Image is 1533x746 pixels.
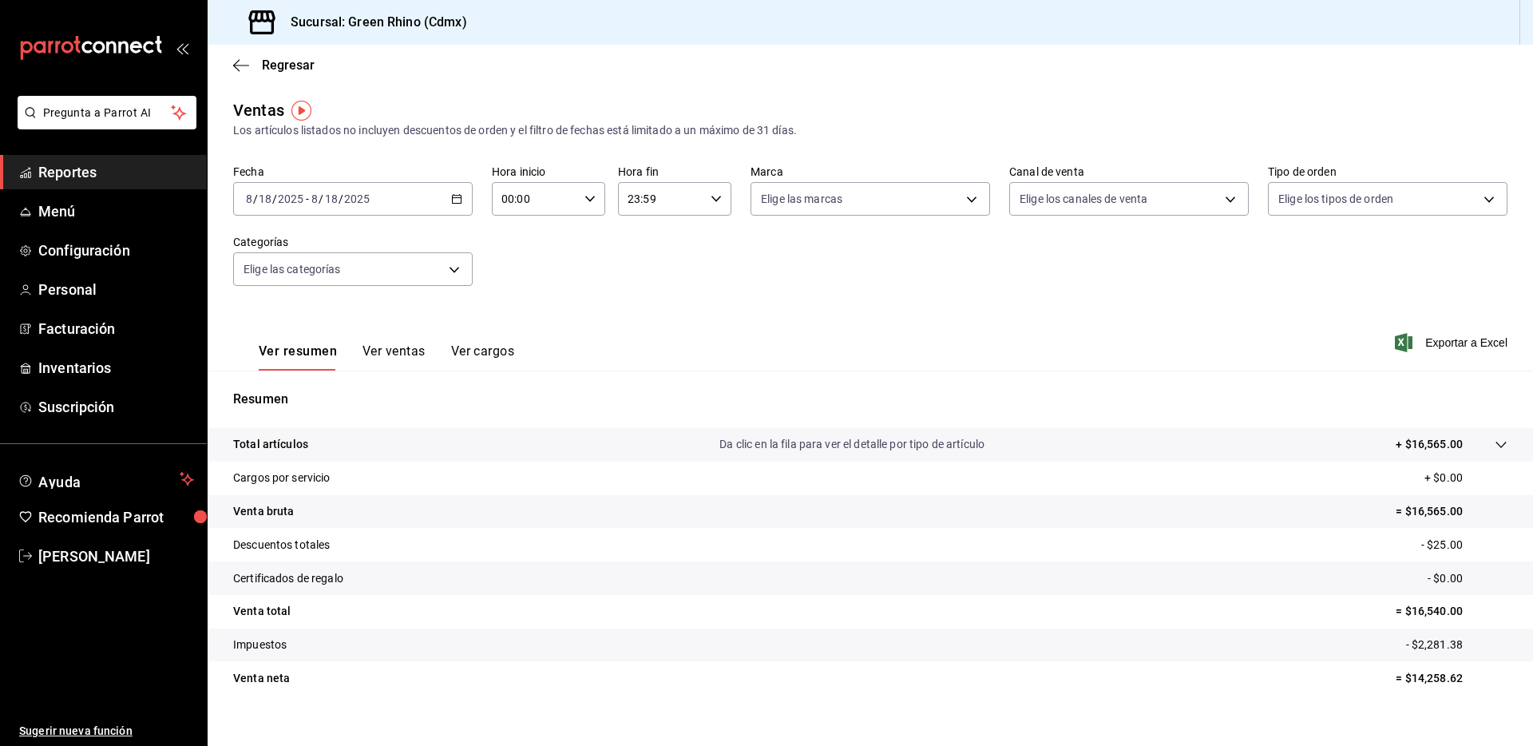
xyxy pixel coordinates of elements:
[324,192,339,205] input: --
[38,279,194,300] span: Personal
[719,436,984,453] p: Da clic en la fila para ver el detalle por tipo de artículo
[233,390,1507,409] p: Resumen
[38,200,194,222] span: Menú
[451,343,515,371] button: Ver cargos
[1398,333,1507,352] button: Exportar a Excel
[233,670,290,687] p: Venta neta
[492,166,605,177] label: Hora inicio
[1406,637,1507,653] p: - $2,281.38
[19,723,194,740] span: Sugerir nueva función
[233,58,315,73] button: Regresar
[1268,166,1507,177] label: Tipo de orden
[291,101,311,121] img: Tooltip marker
[1396,436,1463,453] p: + $16,565.00
[38,470,173,489] span: Ayuda
[362,343,426,371] button: Ver ventas
[38,240,194,261] span: Configuración
[319,192,323,205] span: /
[751,166,990,177] label: Marca
[233,98,284,122] div: Ventas
[259,343,337,371] button: Ver resumen
[1278,191,1393,207] span: Elige los tipos de orden
[233,537,330,554] p: Descuentos totales
[11,116,196,133] a: Pregunta a Parrot AI
[278,13,467,32] h3: Sucursal: Green Rhino (Cdmx)
[262,58,315,73] span: Regresar
[233,470,331,486] p: Cargos por servicio
[1396,603,1507,620] p: = $16,540.00
[1428,570,1507,587] p: - $0.00
[253,192,258,205] span: /
[306,192,309,205] span: -
[233,503,294,520] p: Venta bruta
[43,105,172,121] span: Pregunta a Parrot AI
[38,396,194,418] span: Suscripción
[233,122,1507,139] div: Los artículos listados no incluyen descuentos de orden y el filtro de fechas está limitado a un m...
[38,506,194,528] span: Recomienda Parrot
[1421,537,1507,554] p: - $25.00
[343,192,370,205] input: ----
[339,192,343,205] span: /
[761,191,842,207] span: Elige las marcas
[233,637,287,653] p: Impuestos
[38,161,194,183] span: Reportes
[618,166,731,177] label: Hora fin
[245,192,253,205] input: --
[259,343,514,371] div: navigation tabs
[258,192,272,205] input: --
[311,192,319,205] input: --
[277,192,304,205] input: ----
[38,546,194,567] span: [PERSON_NAME]
[1396,670,1507,687] p: = $14,258.62
[18,96,196,129] button: Pregunta a Parrot AI
[272,192,277,205] span: /
[233,436,308,453] p: Total artículos
[233,166,473,177] label: Fecha
[233,603,291,620] p: Venta total
[176,42,188,54] button: open_drawer_menu
[244,261,341,277] span: Elige las categorías
[1424,470,1507,486] p: + $0.00
[233,570,343,587] p: Certificados de regalo
[1009,166,1249,177] label: Canal de venta
[1020,191,1147,207] span: Elige los canales de venta
[1396,503,1507,520] p: = $16,565.00
[233,236,473,248] label: Categorías
[38,357,194,379] span: Inventarios
[38,318,194,339] span: Facturación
